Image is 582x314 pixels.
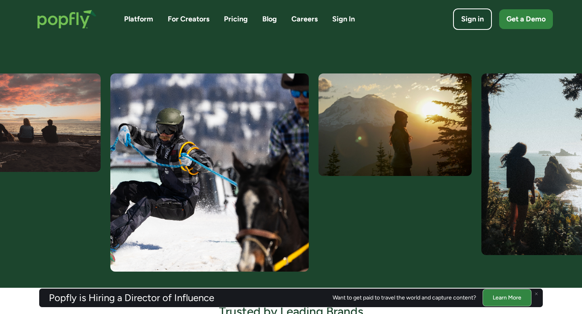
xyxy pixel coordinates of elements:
a: home [29,2,105,37]
a: Sign In [332,14,355,24]
div: Sign in [461,14,484,24]
a: Careers [291,14,318,24]
div: Get a Demo [506,14,546,24]
div: Want to get paid to travel the world and capture content? [333,295,476,301]
a: Get a Demo [499,9,553,29]
a: Blog [262,14,277,24]
a: Platform [124,14,153,24]
a: Sign in [453,8,492,30]
h3: Popfly is Hiring a Director of Influence [49,293,214,303]
a: Learn More [483,289,531,306]
a: Pricing [224,14,248,24]
a: For Creators [168,14,209,24]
